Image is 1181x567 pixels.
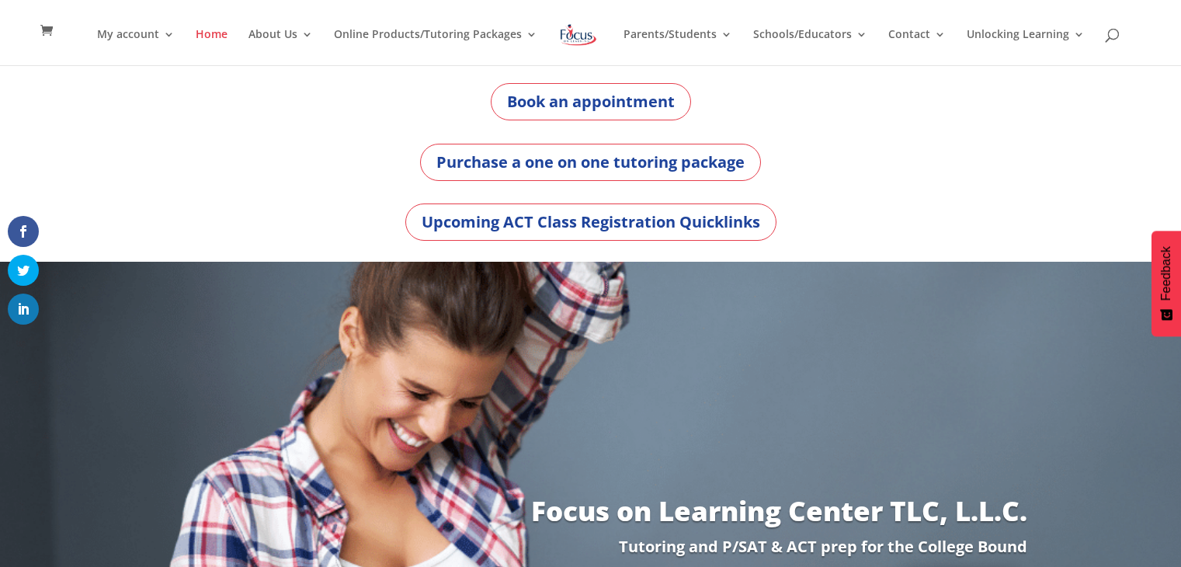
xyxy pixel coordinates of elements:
a: About Us [248,29,313,65]
a: Contact [888,29,946,65]
a: Online Products/Tutoring Packages [334,29,537,65]
a: Schools/Educators [753,29,867,65]
span: Feedback [1159,246,1173,301]
a: Upcoming ACT Class Registration Quicklinks [405,203,776,241]
a: Purchase a one on one tutoring package [420,144,761,181]
a: Focus on Learning Center TLC, L.L.C. [531,492,1027,529]
a: My account [97,29,175,65]
a: Parents/Students [623,29,732,65]
a: Unlocking Learning [967,29,1085,65]
img: Focus on Learning [558,21,599,49]
p: Tutoring and P/SAT & ACT prep for the College Bound [154,539,1026,555]
button: Feedback - Show survey [1151,231,1181,336]
a: Home [196,29,228,65]
a: Book an appointment [491,83,691,120]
